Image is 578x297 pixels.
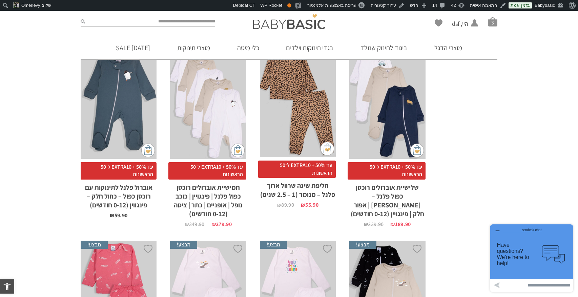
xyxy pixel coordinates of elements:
a: מבצע! שלישיית אוברולים רוכסן כפול פלנל - אריה | אפור חלק | פינגויין (0-12 חודשים) עד 50% + EXTRA1... [349,44,425,227]
a: בגדי תינוקות וילדים [276,36,344,59]
bdi: 89.90 [277,201,294,208]
span: ₪ [364,221,368,228]
span: Wishlist [435,19,442,29]
img: Baby Basic בגדי תינוקות וילדים אונליין [253,14,325,29]
h2: חליפת שינה שרוול ארוך פלנל – מנומר (1 – 2.5 שנים) [260,178,336,199]
bdi: 239.90 [364,221,384,228]
bdi: 279.90 [211,221,232,228]
bdi: 189.90 [390,221,411,228]
span: ₪ [277,201,281,208]
a: בזמן אמת [509,2,532,8]
span: ₪ [185,221,189,228]
span: Omerlevy [21,3,40,8]
span: ₪ [211,221,216,228]
a: [DATE] SALE [106,36,160,59]
span: עד 50% + EXTRA10 ל־50 הראשונות [348,162,425,180]
span: עד 50% + EXTRA10 ל־50 הראשונות [168,162,246,180]
bdi: 349.90 [185,221,204,228]
a: מוצרי תינוקות [167,36,220,59]
span: סל קניות [488,17,497,26]
span: עד 50% + EXTRA10 ל־50 הראשונות [79,162,157,180]
img: cat-mini-atc.png [141,144,155,157]
span: החשבון שלי [452,28,468,36]
a: כלי מיטה [227,36,269,59]
iframe: פותח יישומון שאפשר לשוחח בו בצ'אט עם אחד הנציגים שלנו [488,222,576,295]
span: מבצע! [349,241,376,249]
img: cat-mini-atc.png [231,144,245,157]
a: Wishlist [435,19,442,26]
img: cat-mini-atc.png [321,142,334,155]
a: ביגוד לתינוק שנולד [350,36,417,59]
span: מבצע! [170,241,197,249]
a: מוצרי הדגל [424,36,472,59]
bdi: 55.90 [301,201,318,208]
span: ₪ [301,201,305,208]
span: ₪ [110,212,114,219]
span: מבצע! [260,241,287,249]
a: מבצע! חמישיית אוברולים רוכסן כפול פלנל | פינגויין | כוכב נופל | אופניים | כתר | ציטה (0-12 חודשים... [170,44,246,227]
h2: חמישיית אוברולים רוכסן כפול פלנל | פינגויין | כוכב נופל | אופניים | כתר | ציטה (0-12 חודשים) [170,180,246,218]
a: אוברול פלנל לתינוקות עם רוכסן כפול - כחול חלק - פינגווין (0-12 חודשים) עד 50% + EXTRA10 ל־50 הראש... [81,44,157,218]
span: עריכה באמצעות אלמנטור [307,3,356,8]
div: תקין [287,3,291,7]
span: ₪ [390,221,395,228]
span: מבצע! [81,241,108,249]
span: עד 50% + EXTRA10 ל־50 הראשונות [258,161,336,178]
a: מבצע! חליפת שינה שרוול ארוך פלנל - מנומר (1 - 2.5 שנים) עד 50% + EXTRA10 ל־50 הראשונותחליפת שינה ... [260,44,336,208]
h2: שלישיית אוברולים רוכסן כפול פלנל – [PERSON_NAME] | אפור חלק | פינגויין (0-12 חודשים) [349,180,425,218]
a: סל קניות3 [488,17,497,26]
bdi: 59.90 [110,212,127,219]
img: cat-mini-atc.png [410,144,424,157]
h2: אוברול פלנל לתינוקות עם רוכסן כפול – כחול חלק – פינגווין (0-12 חודשים) [81,180,157,209]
